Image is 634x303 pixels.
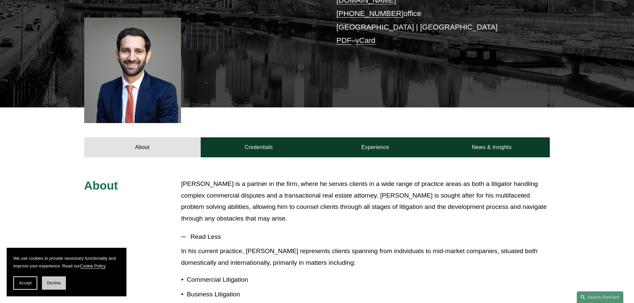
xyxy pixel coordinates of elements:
[181,178,550,224] p: [PERSON_NAME] is a partner in the firm, where he serves clients in a wide range of practice areas...
[336,36,351,45] a: PDF
[355,36,375,45] a: vCard
[187,274,550,286] p: Commercial Litigation
[84,179,118,192] span: About
[577,291,623,303] a: Search this site
[13,276,37,290] button: Accept
[19,281,32,285] span: Accept
[13,254,120,270] p: We use cookies to provide necessary functionality and improve your experience. Read our .
[181,245,550,268] p: In his current practice, [PERSON_NAME] represents clients spanning from individuals to mid-market...
[84,137,201,157] a: About
[181,228,550,245] button: Read Less
[80,263,106,268] a: Cookie Policy
[201,137,317,157] a: Credentials
[317,137,434,157] a: Experience
[42,276,66,290] button: Decline
[186,233,550,240] span: Read Less
[433,137,550,157] a: News & Insights
[7,248,126,296] section: Cookie banner
[187,289,550,300] p: Business Litigation
[336,9,404,18] a: [PHONE_NUMBER]
[47,281,61,285] span: Decline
